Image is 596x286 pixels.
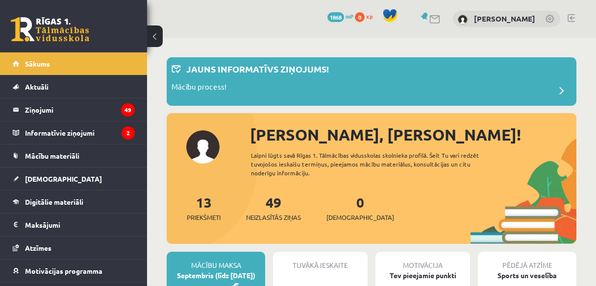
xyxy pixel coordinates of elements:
p: Mācību process! [172,81,226,95]
i: 49 [121,103,135,117]
a: Jauns informatīvs ziņojums! Mācību process! [172,62,571,101]
span: mP [346,12,353,20]
a: Atzīmes [13,237,135,259]
span: [DEMOGRAPHIC_DATA] [326,213,394,222]
legend: Maksājumi [25,214,135,236]
a: 1868 mP [327,12,353,20]
img: Daniela Tarvāne [458,15,468,24]
a: Sākums [13,52,135,75]
span: Motivācijas programma [25,266,102,275]
div: Laipni lūgts savā Rīgas 1. Tālmācības vidusskolas skolnieka profilā. Šeit Tu vari redzēt tuvojošo... [251,151,497,177]
a: 49Neizlasītās ziņas [246,193,301,222]
div: Septembris (līdz [DATE]) [167,270,265,281]
a: Digitālie materiāli [13,191,135,213]
span: Priekšmeti [187,213,221,222]
div: Tuvākā ieskaite [273,252,368,270]
div: [PERSON_NAME], [PERSON_NAME]! [250,123,576,146]
span: Sākums [25,59,50,68]
span: Mācību materiāli [25,151,79,160]
a: Rīgas 1. Tālmācības vidusskola [11,17,89,42]
a: [PERSON_NAME] [474,14,535,24]
span: 1868 [327,12,344,22]
span: [DEMOGRAPHIC_DATA] [25,174,102,183]
legend: Ziņojumi [25,98,135,121]
div: Mācību maksa [167,252,265,270]
div: Pēdējā atzīme [478,252,576,270]
span: Atzīmes [25,243,51,252]
legend: Informatīvie ziņojumi [25,121,135,144]
span: Aktuāli [25,82,49,91]
a: 0 xp [355,12,377,20]
div: Tev pieejamie punkti [375,270,470,281]
span: Digitālie materiāli [25,197,83,206]
a: Informatīvie ziņojumi2 [13,121,135,144]
a: Mācību materiāli [13,144,135,167]
a: 13Priekšmeti [187,193,221,222]
a: Motivācijas programma [13,260,135,282]
span: Neizlasītās ziņas [246,213,301,222]
div: Motivācija [375,252,470,270]
p: Jauns informatīvs ziņojums! [186,62,329,75]
i: 2 [122,126,135,140]
a: Ziņojumi49 [13,98,135,121]
div: Sports un veselība [478,270,576,281]
a: [DEMOGRAPHIC_DATA] [13,167,135,190]
a: Maksājumi [13,214,135,236]
span: 0 [355,12,365,22]
a: 0[DEMOGRAPHIC_DATA] [326,193,394,222]
span: xp [366,12,372,20]
a: Aktuāli [13,75,135,98]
